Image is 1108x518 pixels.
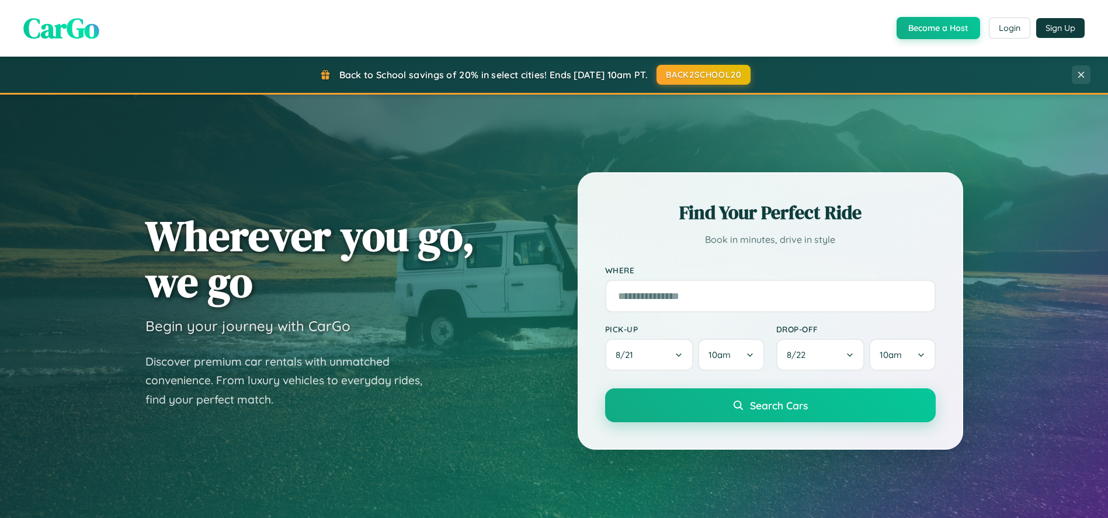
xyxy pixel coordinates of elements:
[605,388,936,422] button: Search Cars
[897,17,980,39] button: Become a Host
[869,339,935,371] button: 10am
[657,65,751,85] button: BACK2SCHOOL20
[1036,18,1085,38] button: Sign Up
[605,324,765,334] label: Pick-up
[605,231,936,248] p: Book in minutes, drive in style
[708,349,731,360] span: 10am
[145,352,437,409] p: Discover premium car rentals with unmatched convenience. From luxury vehicles to everyday rides, ...
[616,349,639,360] span: 8 / 21
[750,399,808,412] span: Search Cars
[145,213,475,305] h1: Wherever you go, we go
[145,317,350,335] h3: Begin your journey with CarGo
[698,339,764,371] button: 10am
[787,349,811,360] span: 8 / 22
[23,9,99,47] span: CarGo
[605,265,936,275] label: Where
[605,200,936,225] h2: Find Your Perfect Ride
[880,349,902,360] span: 10am
[776,324,936,334] label: Drop-off
[339,69,648,81] span: Back to School savings of 20% in select cities! Ends [DATE] 10am PT.
[776,339,865,371] button: 8/22
[989,18,1030,39] button: Login
[605,339,694,371] button: 8/21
